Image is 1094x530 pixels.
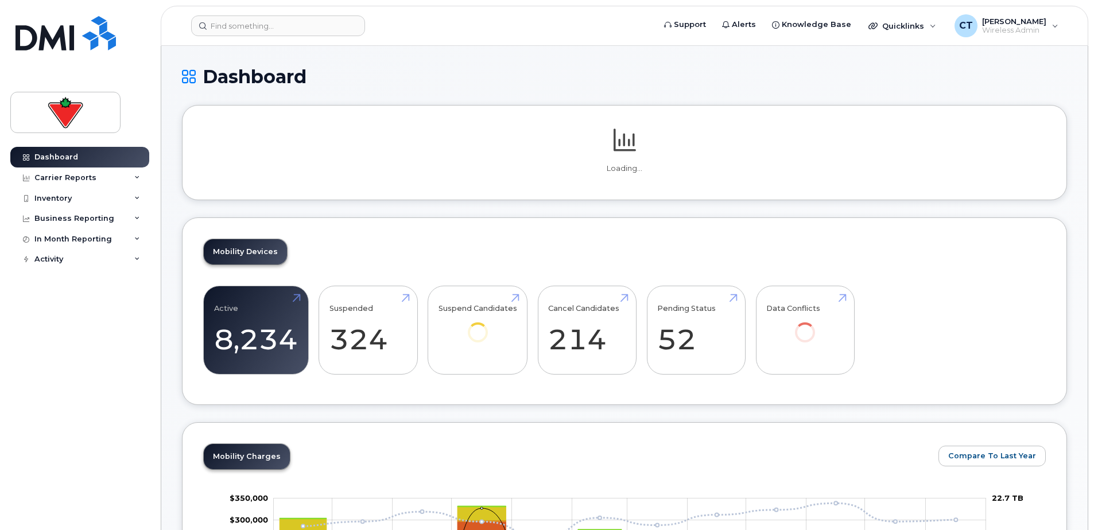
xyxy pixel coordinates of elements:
[766,293,844,358] a: Data Conflicts
[548,293,626,368] a: Cancel Candidates 214
[203,163,1046,174] p: Loading...
[182,67,1067,87] h1: Dashboard
[230,515,268,524] tspan: $300,000
[214,293,298,368] a: Active 8,234
[657,293,735,368] a: Pending Status 52
[948,450,1036,461] span: Compare To Last Year
[230,515,268,524] g: $0
[329,293,407,368] a: Suspended 324
[938,446,1046,466] button: Compare To Last Year
[992,493,1023,502] tspan: 22.7 TB
[204,444,290,469] a: Mobility Charges
[439,293,517,358] a: Suspend Candidates
[230,493,268,502] tspan: $350,000
[230,493,268,502] g: $0
[204,239,287,264] a: Mobility Devices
